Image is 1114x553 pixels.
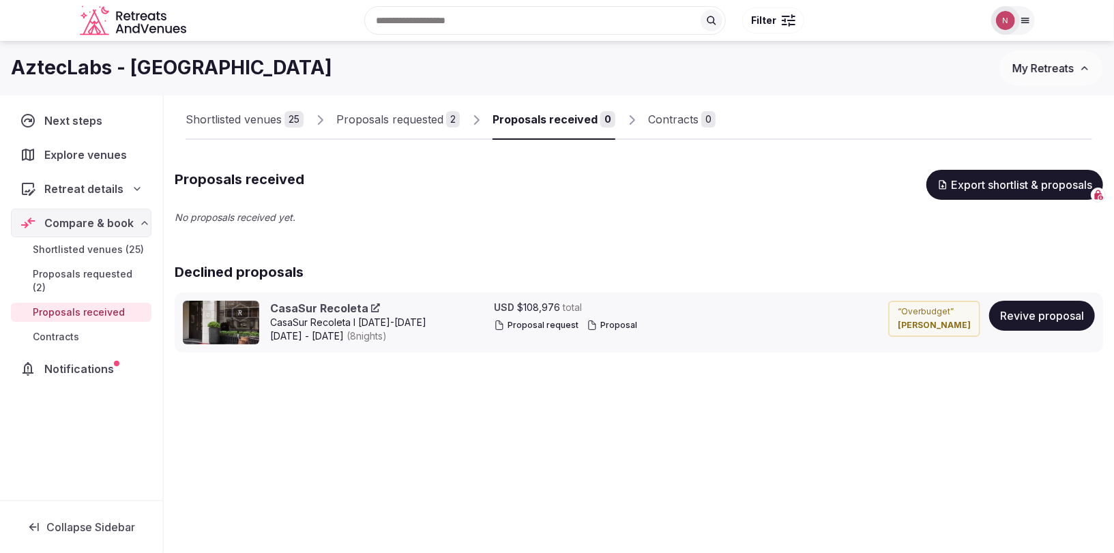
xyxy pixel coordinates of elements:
span: Collapse Sidebar [46,520,135,534]
span: Compare & book [44,215,134,231]
a: Contracts [11,327,151,346]
a: Notifications [11,355,151,383]
div: Proposals received [493,111,598,128]
span: ( 8 night s ) [347,330,387,342]
div: 25 [284,111,304,128]
button: Filter [742,8,804,33]
h2: Proposals received [175,170,304,189]
div: Shortlisted venues [186,111,282,128]
a: Shortlisted venues25 [186,100,304,140]
h2: Declined proposals [175,263,1103,282]
button: Proposal request [494,320,578,331]
button: Revive proposal [989,301,1095,331]
img: Nathalia Bilotti [996,11,1015,30]
a: Shortlisted venues (25) [11,240,151,259]
span: Shortlisted venues (25) [33,243,144,256]
a: Proposals requested (2) [11,265,151,297]
cite: [PERSON_NAME] [898,320,971,331]
a: Proposals requested2 [336,100,460,140]
a: Next steps [11,106,151,135]
span: Proposals requested (2) [33,267,146,295]
span: Notifications [44,361,119,377]
span: $108,976 [517,301,560,314]
div: 0 [701,111,716,128]
button: Collapse Sidebar [11,512,151,542]
span: total [563,301,582,314]
div: 0 [600,111,615,128]
button: Export shortlist & proposals [926,170,1103,200]
button: My Retreats [999,51,1103,85]
div: Proposals requested [336,111,443,128]
div: Contracts [648,111,699,128]
span: USD [494,301,514,314]
p: “ Overbudget ” [898,306,971,318]
span: Filter [751,14,776,27]
h1: AztecLabs - [GEOGRAPHIC_DATA] [11,55,332,81]
span: Retreat details [44,181,123,197]
a: CasaSur Recoleta [270,301,380,316]
a: Proposals received [11,303,151,322]
span: Proposals received [33,305,125,319]
a: Contracts0 [648,100,716,140]
p: No proposals received yet. [175,211,1103,224]
a: Proposals received0 [493,100,615,140]
div: 2 [446,111,460,128]
svg: Retreats and Venues company logo [80,5,189,36]
a: Visit the homepage [80,5,189,36]
span: Explore venues [44,147,132,163]
span: Contracts [33,330,79,344]
a: Explore venues [11,140,151,169]
button: Proposal [587,320,637,331]
img: CasaSur Recoleta cover photo [183,301,259,344]
span: My Retreats [1012,61,1074,75]
span: [DATE] - [DATE] [270,329,426,343]
span: Next steps [44,113,108,129]
div: CasaSur Recoleta I [DATE]-[DATE] [270,316,426,329]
